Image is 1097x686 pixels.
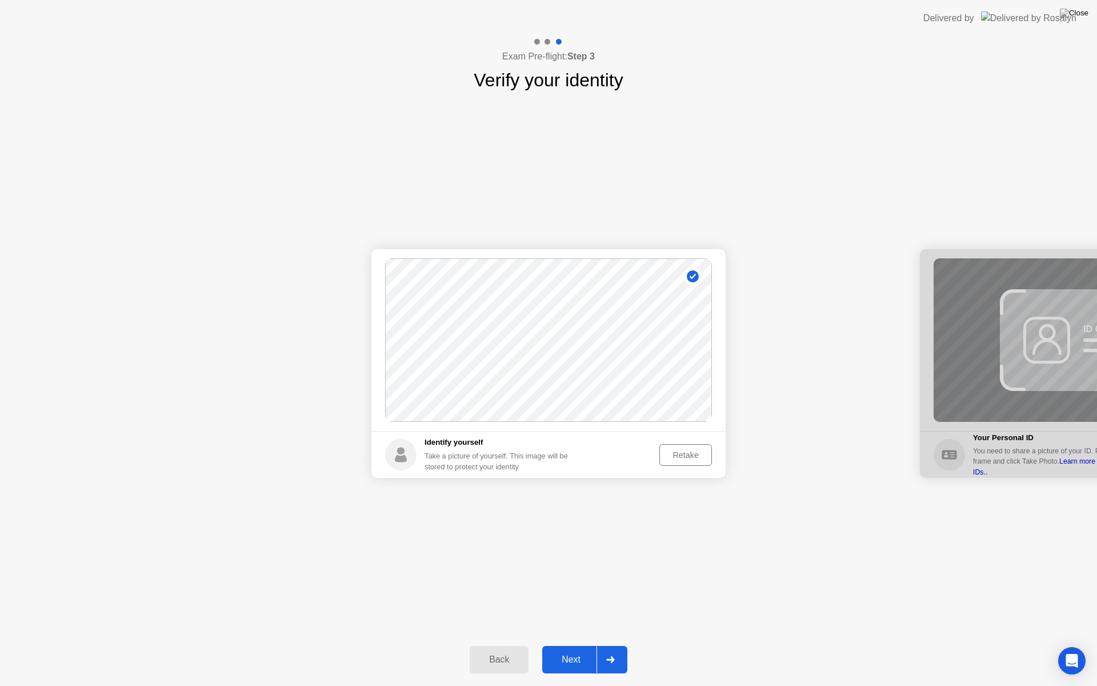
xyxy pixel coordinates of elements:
div: Next [546,655,596,665]
b: Step 3 [567,51,595,61]
h5: Identify yourself [425,437,577,448]
img: Close [1060,9,1088,18]
button: Next [542,646,627,673]
div: Back [473,655,525,665]
h1: Verify your identity [474,66,623,94]
div: Delivered by [923,11,974,25]
div: Open Intercom Messenger [1058,647,1086,675]
button: Back [470,646,529,673]
img: Delivered by Rosalyn [981,11,1076,25]
button: Retake [659,444,712,466]
div: Take a picture of yourself. This image will be stored to protect your identity [425,450,577,472]
div: Retake [663,450,708,460]
h4: Exam Pre-flight: [502,50,595,63]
